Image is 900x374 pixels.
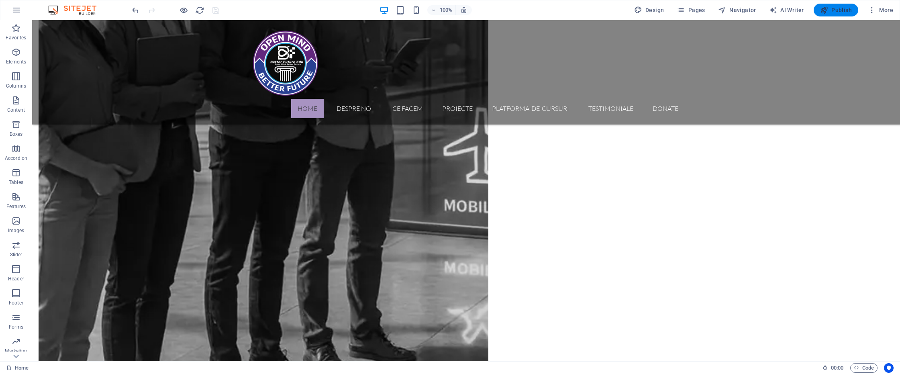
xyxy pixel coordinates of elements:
[9,324,23,330] p: Forms
[10,251,22,258] p: Slider
[6,203,26,210] p: Features
[715,4,759,16] button: Navigator
[5,155,27,161] p: Accordion
[884,363,894,373] button: Usercentrics
[850,363,878,373] button: Code
[868,6,893,14] span: More
[854,363,874,373] span: Code
[769,6,804,14] span: AI Writer
[718,6,756,14] span: Navigator
[677,6,705,14] span: Pages
[131,5,140,15] button: undo
[634,6,664,14] span: Design
[766,4,807,16] button: AI Writer
[6,35,26,41] p: Favorites
[10,131,23,137] p: Boxes
[6,363,29,373] a: Click to cancel selection. Double-click to open Pages
[631,4,667,16] button: Design
[195,5,204,15] button: reload
[179,5,188,15] button: Click here to leave preview mode and continue editing
[631,4,667,16] div: Design (Ctrl+Alt+Y)
[131,6,140,15] i: Undo: Change options (Ctrl+Z)
[460,6,467,14] i: On resize automatically adjust zoom level to fit chosen device.
[9,300,23,306] p: Footer
[831,363,843,373] span: 00 00
[814,4,858,16] button: Publish
[7,107,25,113] p: Content
[8,276,24,282] p: Header
[865,4,896,16] button: More
[837,365,838,371] span: :
[8,227,24,234] p: Images
[6,59,27,65] p: Elements
[46,5,106,15] img: Editor Logo
[195,6,204,15] i: Reload page
[673,4,708,16] button: Pages
[820,6,852,14] span: Publish
[9,179,23,186] p: Tables
[427,5,456,15] button: 100%
[5,348,27,354] p: Marketing
[822,363,844,373] h6: Session time
[6,83,26,89] p: Columns
[439,5,452,15] h6: 100%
